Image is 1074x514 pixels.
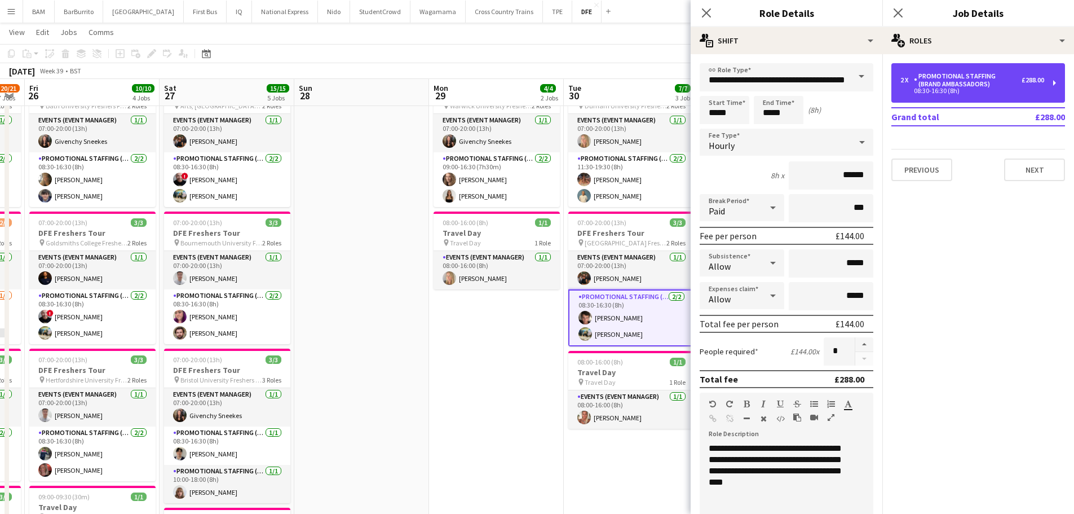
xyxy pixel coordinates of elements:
span: 26 [28,89,38,102]
app-card-role: Events (Event Manager)1/107:00-20:00 (13h)[PERSON_NAME] [568,114,695,152]
span: 10/10 [132,84,154,93]
button: Text Color [844,399,852,408]
button: Insert video [810,413,818,422]
button: Paste as plain text [793,413,801,422]
span: Allow [709,293,731,305]
div: 07:00-20:00 (13h)3/3DFE Freshers Tour Goldsmiths College Freshers Fair2 RolesEvents (Event Manage... [29,212,156,344]
h3: DFE Freshers Tour [29,365,156,375]
button: National Express [252,1,318,23]
app-card-role: Events (Event Manager)1/108:00-16:00 (8h)[PERSON_NAME] [568,390,695,429]
div: Total fee [700,374,738,385]
span: 1/1 [670,358,686,366]
div: £144.00 x [790,346,819,357]
button: Strikethrough [793,399,801,408]
app-job-card: 07:00-20:00 (13h)3/3DFE Freshers Tour Bristol University Freshers Fair3 RolesEvents (Event Manage... [164,349,290,503]
span: 28 [297,89,312,102]
div: Fee per person [700,230,757,241]
span: 7/7 [675,84,691,93]
button: Unordered List [810,399,818,408]
app-card-role: Promotional Staffing (Brand Ambassadors)1/108:30-16:30 (8h)[PERSON_NAME] [164,427,290,465]
span: Hourly [709,140,735,151]
div: £288.00 [834,374,864,385]
h3: DFE Freshers Tour [568,228,695,238]
span: 07:00-20:00 (13h) [38,355,87,364]
button: Underline [776,399,784,408]
span: Comms [89,27,114,37]
app-job-card: 07:00-20:00 (13h)3/3DFE Freshers Tour [GEOGRAPHIC_DATA] Freshers Fair2 RolesEvents (Event Manager... [568,212,695,346]
div: 8h x [771,170,784,181]
span: 09:00-09:30 (30m) [38,493,90,501]
span: ! [182,173,188,179]
span: 08:00-16:00 (8h) [577,358,623,366]
span: 4/4 [540,84,556,93]
button: Clear Formatting [759,414,767,423]
div: Total fee per person [700,318,779,330]
button: [GEOGRAPHIC_DATA] [103,1,184,23]
app-job-card: 07:00-20:00 (13h)3/3DFE Freshers Tour Durham University Freshers Fair2 RolesEvents (Event Manager... [568,74,695,207]
button: BAM [23,1,55,23]
div: 2 Jobs [541,94,558,102]
div: 08:00-16:00 (8h)1/1Travel Day Travel Day1 RoleEvents (Event Manager)1/108:00-16:00 (8h)[PERSON_NAME] [434,212,560,289]
button: BarBurrito [55,1,103,23]
app-card-role: Events (Event Manager)1/108:00-16:00 (8h)[PERSON_NAME] [434,251,560,289]
span: [GEOGRAPHIC_DATA] Freshers Fair [585,239,666,247]
div: £144.00 [836,230,864,241]
label: People required [700,346,758,357]
button: Redo [726,399,733,408]
h3: Travel Day [29,502,156,512]
button: TPE [543,1,572,23]
h3: DFE Freshers Tour [164,365,290,375]
h3: Job Details [882,6,1074,20]
span: 15/15 [267,84,289,93]
span: Sun [299,83,312,93]
app-card-role: Events (Event Manager)1/107:00-20:00 (13h)[PERSON_NAME] [29,251,156,289]
span: 3/3 [131,218,147,227]
span: Bournemouth University Freshers Fair [180,239,262,247]
app-card-role: Promotional Staffing (Brand Ambassadors)2/208:30-16:30 (8h)[PERSON_NAME][PERSON_NAME] [568,289,695,346]
a: Comms [84,25,118,39]
span: 3 Roles [262,376,281,384]
span: View [9,27,25,37]
span: 3/3 [266,218,281,227]
h3: DFE Freshers Tour [29,228,156,238]
div: Promotional Staffing (Brand Ambassadors) [914,72,1022,88]
button: Bold [742,399,750,408]
span: 1/1 [131,493,147,501]
span: Travel Day [450,239,481,247]
button: IQ [227,1,252,23]
a: Jobs [56,25,82,39]
app-card-role: Events (Event Manager)1/107:00-20:00 (13h)[PERSON_NAME] [164,114,290,152]
div: 2 x [900,76,914,84]
button: Previous [891,159,952,181]
span: 2 Roles [666,239,686,247]
app-card-role: Events (Event Manager)1/107:00-20:00 (13h)Givenchy Sneekes [29,114,156,152]
span: 2 Roles [127,376,147,384]
span: Mon [434,83,448,93]
h3: DFE Freshers Tour [164,228,290,238]
app-card-role: Promotional Staffing (Brand Ambassadors)2/208:30-16:30 (8h)[PERSON_NAME][PERSON_NAME] [29,152,156,207]
div: 3 Jobs [675,94,693,102]
button: Fullscreen [827,413,835,422]
app-job-card: 07:00-20:00 (13h)3/3DFE Freshers Tour Hertfordshire University Freshers Fair2 RolesEvents (Event ... [29,349,156,481]
button: Italic [759,399,767,408]
span: 30 [567,89,581,102]
td: Grand total [891,108,998,126]
a: Edit [32,25,54,39]
span: Week 39 [37,67,65,75]
div: 08:00-16:00 (8h)1/1Travel Day Travel Day1 RoleEvents (Event Manager)1/108:00-16:00 (8h)[PERSON_NAME] [568,351,695,429]
span: 07:00-20:00 (13h) [173,218,222,227]
h3: Travel Day [568,367,695,377]
span: 3/3 [266,355,281,364]
div: Roles [882,27,1074,54]
app-card-role: Promotional Staffing (Brand Ambassadors)2/208:30-16:30 (8h)[PERSON_NAME][PERSON_NAME] [29,427,156,481]
span: Bristol University Freshers Fair [180,376,262,384]
button: DFE [572,1,602,23]
app-job-card: 07:00-20:00 (13h)3/3DFE Freshers Tour Bournemouth University Freshers Fair2 RolesEvents (Event Ma... [164,212,290,344]
button: Next [1004,159,1065,181]
app-card-role: Events (Event Manager)1/107:00-20:00 (13h)[PERSON_NAME] [164,251,290,289]
span: 07:00-20:00 (13h) [577,218,626,227]
span: Tue [568,83,581,93]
